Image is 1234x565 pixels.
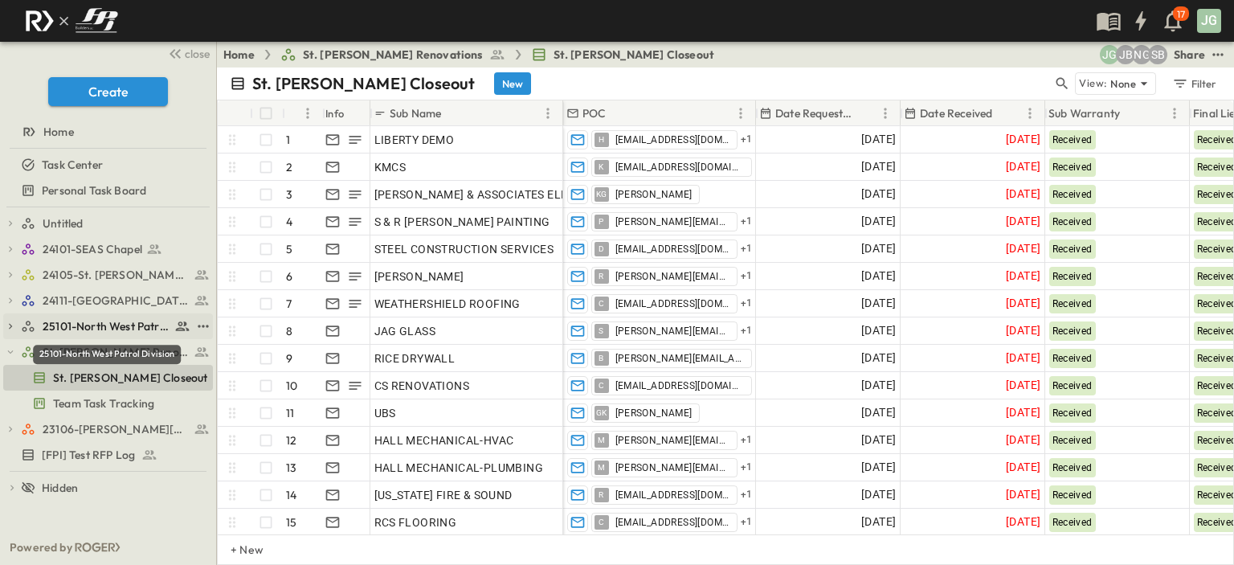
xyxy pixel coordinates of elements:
button: test [194,317,213,336]
div: Sterling Barnett (sterling@fpibuilders.com) [1148,45,1167,64]
div: Team Task Trackingtest [3,391,213,416]
span: Received [1052,380,1093,391]
a: 23106-[PERSON_NAME][GEOGRAPHIC_DATA] [21,418,210,440]
span: M [598,440,605,440]
span: 24105-St. Matthew Kitchen Reno [43,267,190,283]
button: Menu [298,104,317,123]
span: [PERSON_NAME][EMAIL_ADDRESS][DOMAIN_NAME] [615,434,730,447]
span: Received [1052,489,1093,501]
span: Received [1052,462,1093,473]
span: [DATE] [1006,240,1040,258]
a: St. [PERSON_NAME] Closeout [3,366,210,389]
span: [DATE] [861,485,896,504]
span: Received [1052,325,1093,337]
span: 24111-[GEOGRAPHIC_DATA] [43,293,190,309]
span: LIBERTY DEMO [374,132,455,148]
span: C [599,303,604,304]
div: St. Vincent De Paul Renovationstest [3,339,213,365]
p: 7 [286,296,292,312]
button: Sort [858,104,876,122]
p: 4 [286,214,292,230]
span: [DATE] [1006,158,1040,176]
button: Menu [731,104,750,123]
span: HALL MECHANICAL-HVAC [374,432,514,448]
span: D [599,248,604,249]
span: [EMAIL_ADDRESS][DOMAIN_NAME] [615,379,745,392]
span: close [185,46,210,62]
span: Received [1052,134,1093,145]
span: [DATE] [1006,513,1040,531]
span: S & R [PERSON_NAME] PAINTING [374,214,550,230]
span: Received [1052,407,1093,419]
span: STEEL CONSTRUCTION SERVICES [374,241,554,257]
span: HALL MECHANICAL-PLUMBING [374,460,544,476]
button: Sort [995,104,1013,122]
span: Received [1052,435,1093,446]
span: [DATE] [1006,212,1040,231]
span: RCS FLOORING [374,514,457,530]
span: Received [1052,216,1093,227]
span: [DATE] [1006,294,1040,313]
span: [EMAIL_ADDRESS][DOMAIN_NAME] [615,489,730,502]
span: Untitled [43,215,83,231]
span: [DATE] [861,403,896,422]
span: [DATE] [861,349,896,367]
a: Home [3,121,210,143]
button: Menu [1165,104,1184,123]
span: [PERSON_NAME][EMAIL_ADDRESS][DOMAIN_NAME] [615,215,730,228]
div: 23106-[PERSON_NAME][GEOGRAPHIC_DATA]test [3,416,213,442]
p: View: [1079,75,1107,92]
span: [DATE] [861,267,896,285]
p: Date Requested [775,105,855,121]
span: [DATE] [1006,130,1040,149]
p: None [1110,76,1136,92]
span: Task Center [42,157,103,173]
p: 13 [286,460,296,476]
span: [DATE] [861,458,896,477]
span: C [599,385,604,386]
a: 25101-North West Patrol Division [21,315,190,338]
nav: breadcrumbs [223,47,724,63]
span: + 1 [741,296,753,312]
a: 24111-[GEOGRAPHIC_DATA] [21,289,210,312]
span: [PERSON_NAME] [615,407,693,420]
div: 25101-North West Patrol Divisiontest [3,313,213,339]
span: Received [1052,298,1093,309]
button: Menu [1020,104,1040,123]
span: Received [1052,353,1093,364]
span: Received [1052,271,1093,282]
span: Personal Task Board [42,182,146,199]
div: 24105-St. Matthew Kitchen Renotest [3,262,213,288]
span: + 1 [741,323,753,339]
span: [DATE] [861,158,896,176]
button: close [161,42,213,64]
span: S [599,330,603,331]
span: [DATE] [861,376,896,395]
div: # [282,100,322,126]
span: [FPI] Test RFP Log [42,447,135,463]
p: 12 [286,432,296,448]
span: St. [PERSON_NAME] Renovations [303,47,483,63]
a: St. [PERSON_NAME] Renovations [280,47,505,63]
span: [EMAIL_ADDRESS][DOMAIN_NAME] [615,243,730,256]
span: [DATE] [1006,485,1040,504]
span: 24101-SEAS Chapel [43,241,142,257]
span: [EMAIL_ADDRESS][DOMAIN_NAME] [615,133,730,146]
p: 5 [286,241,292,257]
span: + 1 [741,460,753,476]
span: JAG GLASS [374,323,436,339]
button: Sort [444,104,462,122]
span: K [599,166,603,167]
p: 10 [286,378,297,394]
span: [EMAIL_ADDRESS][DOMAIN_NAME] [615,516,730,529]
button: Sort [1123,104,1141,122]
a: St. Vincent De Paul Renovations [21,341,210,363]
span: P [599,221,603,222]
div: St. [PERSON_NAME] Closeouttest [3,365,213,391]
span: + 1 [741,514,753,530]
p: POC [582,105,607,121]
div: [FPI] Test RFP Logtest [3,442,213,468]
p: 3 [286,186,292,203]
div: 24101-SEAS Chapeltest [3,236,213,262]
